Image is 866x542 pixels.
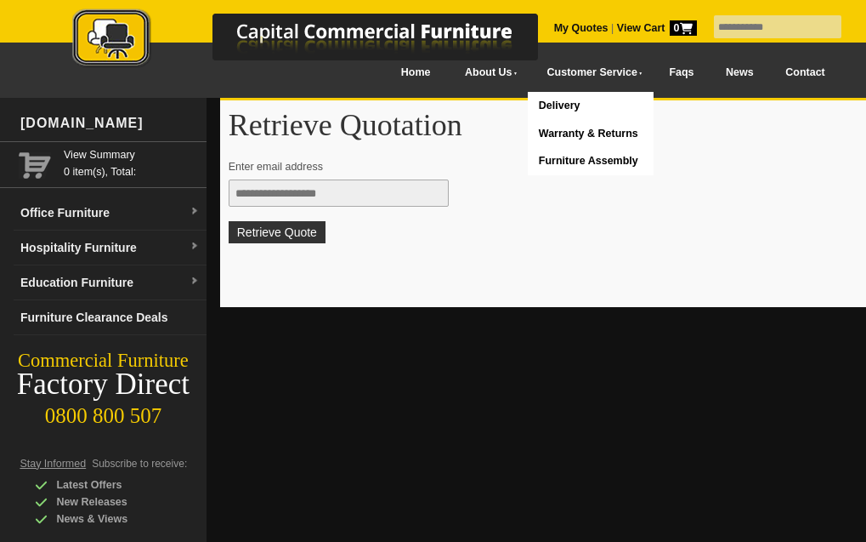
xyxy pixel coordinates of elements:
[92,458,187,470] span: Subscribe to receive:
[20,458,86,470] span: Stay Informed
[25,9,620,71] img: Capital Commercial Furniture Logo
[190,277,200,287] img: dropdown
[670,20,697,36] span: 0
[14,231,207,265] a: Hospitality Furnituredropdown
[769,54,841,92] a: Contact
[35,476,196,494] div: Latest Offers
[25,9,620,76] a: Capital Commercial Furniture Logo
[14,300,207,335] a: Furniture Clearance Deals
[190,207,200,217] img: dropdown
[614,22,696,34] a: View Cart0
[64,146,200,178] span: 0 item(s), Total:
[229,158,862,175] p: Enter email address
[35,511,196,528] div: News & Views
[528,147,653,175] a: Furniture Assembly
[64,146,200,163] a: View Summary
[710,54,769,92] a: News
[190,242,200,252] img: dropdown
[35,494,196,511] div: New Releases
[528,120,653,148] a: Warranty & Returns
[14,98,207,149] div: [DOMAIN_NAME]
[617,22,697,34] strong: View Cart
[229,221,325,243] button: Retrieve Quote
[528,92,653,120] a: Delivery
[14,265,207,300] a: Education Furnituredropdown
[654,54,710,92] a: Faqs
[14,196,207,231] a: Office Furnituredropdown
